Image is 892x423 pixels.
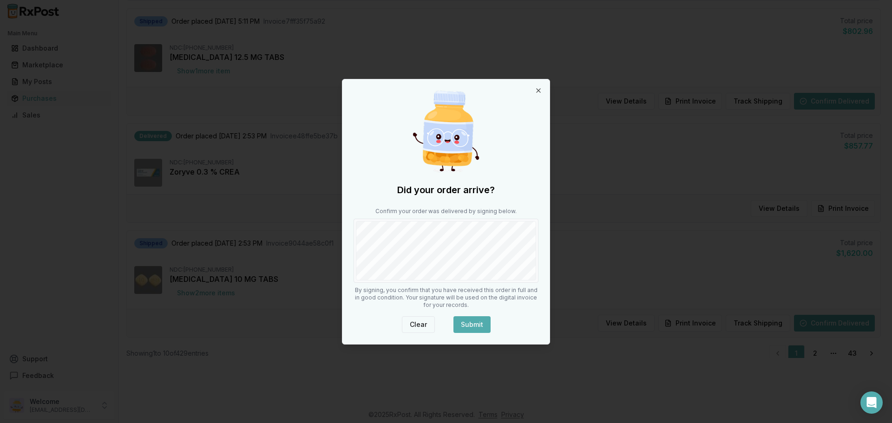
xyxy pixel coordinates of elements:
h2: Did your order arrive? [354,183,538,196]
button: Submit [453,316,491,333]
p: By signing, you confirm that you have received this order in full and in good condition. Your sig... [354,286,538,309]
button: Clear [402,316,435,333]
p: Confirm your order was delivered by signing below. [354,208,538,215]
img: Happy Pill Bottle [401,87,491,176]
